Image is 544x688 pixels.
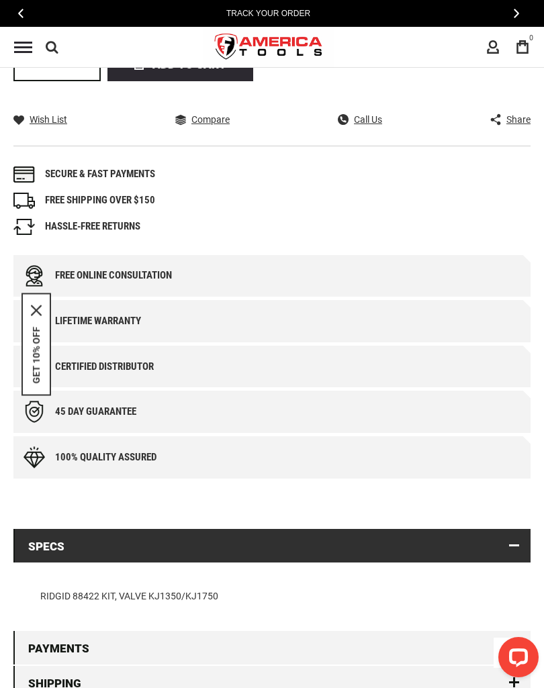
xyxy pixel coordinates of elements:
[14,42,32,53] div: Menu
[203,22,334,72] a: store logo
[55,406,136,417] div: 45 day Guarantee
[30,115,67,124] span: Wish List
[45,167,155,181] div: Secure & fast payments
[175,113,230,126] a: Compare
[13,166,35,183] img: payments
[510,34,535,60] a: 0
[354,115,382,124] span: Call Us
[45,193,155,207] div: FREE SHIPPING OVER $150
[31,305,42,315] svg: close icon
[55,452,156,463] div: 100% quality assured
[13,193,35,209] img: shipping
[13,562,531,630] div: RIDGID 88422 KIT, VALVE KJ1350/KJ1750
[529,34,533,42] span: 0
[55,361,154,373] div: Certified Distributor
[45,219,140,234] div: HASSLE-FREE RETURNS
[31,305,42,315] button: Close
[222,7,314,20] a: Track Your Order
[55,315,141,327] div: Lifetime warranty
[55,270,172,281] div: Free online consultation
[506,115,531,124] span: Share
[191,115,230,124] span: Compare
[31,326,42,383] button: GET 10% OFF
[13,113,67,126] a: Wish List
[488,632,544,688] iframe: LiveChat chat widget
[338,113,382,126] a: Call Us
[13,631,531,665] a: Payments
[13,529,531,562] a: Specs
[13,219,35,235] img: returns
[514,8,519,18] span: Next
[18,8,24,18] span: Previous
[203,22,334,72] img: America Tools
